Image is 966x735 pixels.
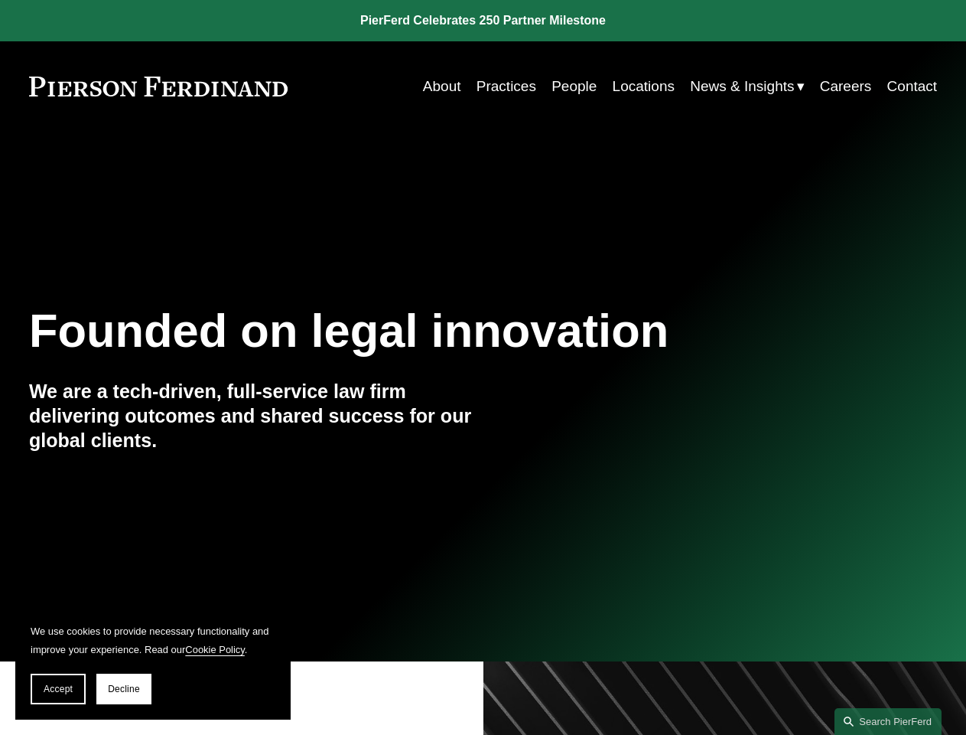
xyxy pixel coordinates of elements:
a: Locations [613,72,675,101]
a: About [423,72,461,101]
button: Accept [31,674,86,704]
h1: Founded on legal innovation [29,304,785,358]
p: We use cookies to provide necessary functionality and improve your experience. Read our . [31,622,275,658]
a: folder dropdown [690,72,804,101]
span: Decline [108,684,140,694]
span: News & Insights [690,73,794,100]
a: Contact [887,72,938,101]
a: Careers [820,72,872,101]
span: Accept [44,684,73,694]
h4: We are a tech-driven, full-service law firm delivering outcomes and shared success for our global... [29,380,483,453]
a: Practices [476,72,536,101]
a: Cookie Policy [185,644,245,655]
a: People [551,72,597,101]
section: Cookie banner [15,607,291,720]
button: Decline [96,674,151,704]
a: Search this site [834,708,942,735]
